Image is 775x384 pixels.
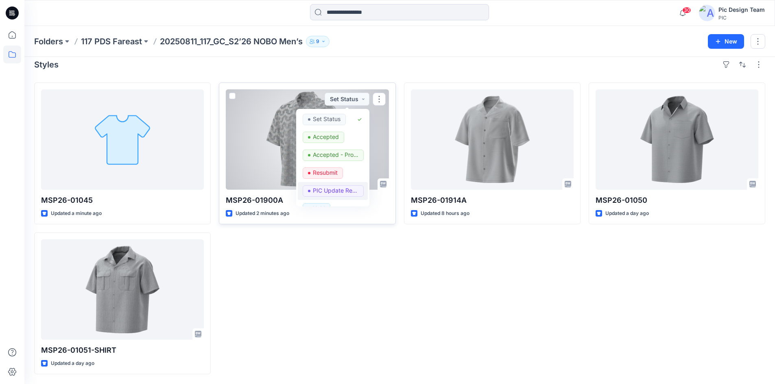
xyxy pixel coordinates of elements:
[313,203,325,214] p: Hold
[51,209,102,218] p: Updated a minute ago
[81,36,142,47] a: 117 PDS Fareast
[411,195,574,206] p: MSP26-01914A
[313,185,358,196] p: PIC Update Ready to Review
[682,7,691,13] span: 30
[421,209,469,218] p: Updated 8 hours ago
[41,195,204,206] p: MSP26-01045
[160,36,303,47] p: 20250811_117_GC_S2’26 NOBO Men’s
[718,15,765,21] div: PIC
[313,132,339,142] p: Accepted
[596,195,758,206] p: MSP26-01050
[605,209,649,218] p: Updated a day ago
[718,5,765,15] div: Pic Design Team
[41,89,204,190] a: MSP26-01045
[41,239,204,340] a: MSP26-01051-SHIRT
[316,37,319,46] p: 9
[41,345,204,356] p: MSP26-01051-SHIRT
[313,150,358,160] p: Accepted - Proceed to Retailer SZ
[51,359,94,368] p: Updated a day ago
[699,5,715,21] img: avatar
[34,36,63,47] a: Folders
[34,60,59,69] h4: Styles
[596,89,758,190] a: MSP26-01050
[313,114,341,124] p: Set Status
[708,34,744,49] button: New
[313,167,338,178] p: Resubmit
[236,209,289,218] p: Updated 2 minutes ago
[226,195,389,206] p: MSP26-01900A
[411,89,574,190] a: MSP26-01914A
[226,89,389,190] a: MSP26-01900A
[306,36,330,47] button: 9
